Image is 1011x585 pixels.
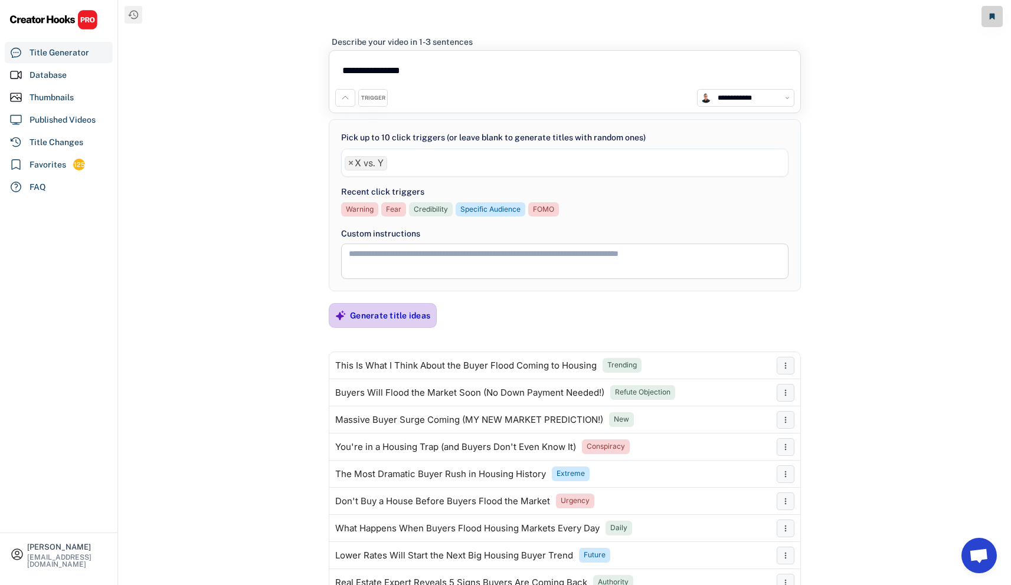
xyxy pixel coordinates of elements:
div: Title Generator [30,47,89,59]
li: X vs. Y [345,156,387,170]
div: Generate title ideas [350,310,430,321]
div: TRIGGER [361,94,385,102]
div: Conspiracy [587,442,625,452]
div: Future [584,550,606,560]
div: You're in a Housing Trap (and Buyers Don't Even Know It) [335,442,576,452]
div: FAQ [30,181,46,193]
div: Trending [607,360,637,370]
div: FOMO [533,205,554,215]
div: Recent click triggers [341,186,424,198]
div: Don't Buy a House Before Buyers Flood the Market [335,497,550,506]
div: Extreme [557,469,585,479]
img: CHPRO%20Logo.svg [9,9,98,30]
div: Specific Audience [460,205,521,215]
div: What Happens When Buyers Flood Housing Markets Every Day [335,524,600,533]
div: Buyers Will Flood the Market Soon (No Down Payment Needed!) [335,388,604,397]
div: Massive Buyer Surge Coming (MY NEW MARKET PREDICTION!) [335,415,603,425]
div: Custom instructions [341,228,788,240]
div: [PERSON_NAME] [27,543,107,551]
div: 125 [73,160,85,170]
div: Database [30,69,67,81]
div: [EMAIL_ADDRESS][DOMAIN_NAME] [27,554,107,568]
div: Thumbnails [30,91,74,104]
div: Credibility [414,205,448,215]
span: × [348,159,354,168]
div: Describe your video in 1-3 sentences [332,37,473,47]
div: This Is What I Think About the Buyer Flood Coming to Housing [335,361,597,370]
div: Fear [386,205,401,215]
div: Favorites [30,159,66,171]
div: Warning [346,205,374,215]
div: Published Videos [30,114,96,126]
div: The Most Dramatic Buyer Rush in Housing History [335,469,546,479]
div: Urgency [561,496,590,506]
div: Pick up to 10 click triggers (or leave blank to generate titles with random ones) [341,132,646,144]
a: Open chat [961,538,997,573]
div: Refute Objection [615,387,670,397]
div: Daily [610,523,627,533]
img: channels4_profile.jpg [701,93,711,103]
div: Title Changes [30,136,83,149]
div: Lower Rates Will Start the Next Big Housing Buyer Trend [335,551,573,560]
div: New [614,415,629,425]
